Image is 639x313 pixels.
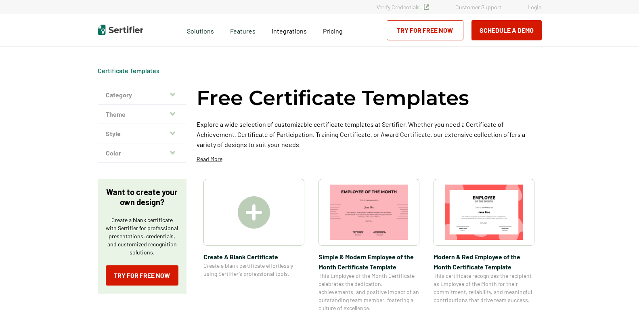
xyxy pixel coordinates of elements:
[272,25,307,35] a: Integrations
[197,155,222,163] p: Read More
[98,124,186,143] button: Style
[203,252,304,262] span: Create A Blank Certificate
[272,27,307,35] span: Integrations
[387,20,463,40] a: Try for Free Now
[445,185,523,240] img: Modern & Red Employee of the Month Certificate Template
[434,179,534,312] a: Modern & Red Employee of the Month Certificate TemplateModern & Red Employee of the Month Certifi...
[238,196,270,229] img: Create A Blank Certificate
[528,4,542,11] a: Login
[377,4,429,11] a: Verify Credentials
[434,272,534,304] span: This certificate recognizes the recipient as Employee of the Month for their commitment, reliabil...
[98,143,186,163] button: Color
[318,252,419,272] span: Simple & Modern Employee of the Month Certificate Template
[323,25,343,35] a: Pricing
[98,67,159,75] div: Breadcrumb
[318,179,419,312] a: Simple & Modern Employee of the Month Certificate TemplateSimple & Modern Employee of the Month C...
[106,187,178,207] p: Want to create your own design?
[197,119,542,149] p: Explore a wide selection of customizable certificate templates at Sertifier. Whether you need a C...
[98,25,143,35] img: Sertifier | Digital Credentialing Platform
[318,272,419,312] span: This Employee of the Month Certificate celebrates the dedication, achievements, and positive impa...
[203,262,304,278] span: Create a blank certificate effortlessly using Sertifier’s professional tools.
[455,4,501,11] a: Customer Support
[98,67,159,74] a: Certificate Templates
[106,216,178,256] p: Create a blank certificate with Sertifier for professional presentations, credentials, and custom...
[424,4,429,10] img: Verified
[187,25,214,35] span: Solutions
[230,25,256,35] span: Features
[98,67,159,75] span: Certificate Templates
[323,27,343,35] span: Pricing
[197,85,469,111] h1: Free Certificate Templates
[330,185,408,240] img: Simple & Modern Employee of the Month Certificate Template
[106,265,178,286] a: Try for Free Now
[434,252,534,272] span: Modern & Red Employee of the Month Certificate Template
[98,105,186,124] button: Theme
[98,85,186,105] button: Category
